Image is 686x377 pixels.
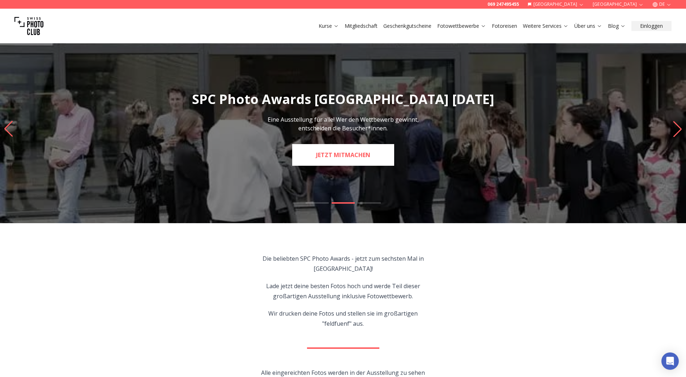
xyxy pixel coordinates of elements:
[383,22,431,30] a: Geschenkgutscheine
[345,22,378,30] a: Mitgliedschaft
[260,281,426,301] p: Lade jetzt deine besten Fotos hoch und werde Teil dieser großartigen Ausstellung inklusive Fotowe...
[14,12,43,40] img: Swiss photo club
[571,21,605,31] button: Über uns
[260,253,426,274] p: Die beliebten SPC Photo Awards - jetzt zum sechsten Mal in [GEOGRAPHIC_DATA]!
[316,21,342,31] button: Kurse
[605,21,629,31] button: Blog
[437,22,486,30] a: Fotowettbewerbe
[520,21,571,31] button: Weitere Services
[523,22,568,30] a: Weitere Services
[262,115,424,133] p: Eine Ausstellung für alle! Wer den Wettbewerb gewinnt, entscheiden die Besucher*innen.
[380,21,434,31] button: Geschenkgutscheine
[608,22,626,30] a: Blog
[292,144,394,166] a: JETZT MITMACHEN
[661,352,679,370] div: Open Intercom Messenger
[434,21,489,31] button: Fotowettbewerbe
[489,21,520,31] button: Fotoreisen
[487,1,519,7] a: 069 247495455
[492,22,517,30] a: Fotoreisen
[574,22,602,30] a: Über uns
[260,308,426,329] p: Wir drucken deine Fotos und stellen sie im großartigen "feldfuenf" aus.
[319,22,339,30] a: Kurse
[631,21,672,31] button: Einloggen
[342,21,380,31] button: Mitgliedschaft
